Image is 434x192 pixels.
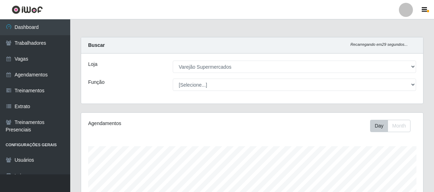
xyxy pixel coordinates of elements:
button: Month [388,120,410,132]
button: Day [370,120,388,132]
label: Loja [88,61,97,68]
div: First group [370,120,410,132]
div: Agendamentos [88,120,219,127]
img: CoreUI Logo [12,5,43,14]
strong: Buscar [88,42,105,48]
label: Função [88,79,105,86]
div: Toolbar with button groups [370,120,416,132]
i: Recarregando em 29 segundos... [350,42,408,47]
